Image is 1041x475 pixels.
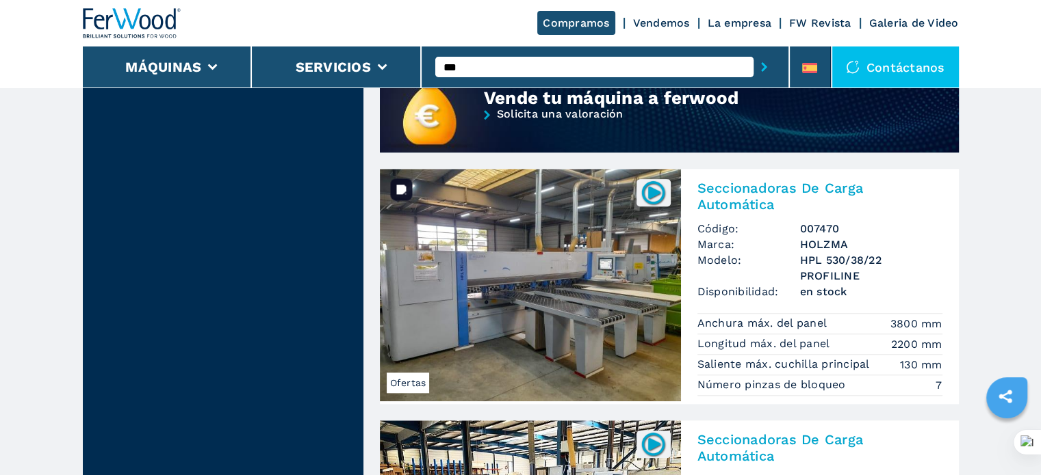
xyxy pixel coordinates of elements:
[983,413,1031,465] iframe: Chat
[125,59,201,75] button: Máquinas
[697,236,800,252] span: Marca:
[900,357,942,372] em: 130 mm
[697,180,942,213] h2: Seccionadoras De Carga Automática
[789,16,851,29] a: FW Revista
[380,169,681,401] img: Seccionadoras De Carga Automática HOLZMA HPL 530/38/22 PROFILINE
[891,336,942,352] em: 2200 mm
[890,316,942,331] em: 3800 mm
[800,284,942,299] span: en stock
[988,379,1023,413] a: sharethis
[708,16,772,29] a: La empresa
[800,252,942,284] h3: HPL 530/38/22 PROFILINE
[697,357,873,372] p: Saliente máx. cuchilla principal
[387,372,430,393] span: Ofertas
[83,8,181,38] img: Ferwood
[936,377,942,393] em: 7
[537,11,615,35] a: Compramos
[380,109,959,154] a: Solicita una valoración
[754,51,775,83] button: submit-button
[697,316,831,331] p: Anchura máx. del panel
[869,16,959,29] a: Galeria de Video
[846,60,860,74] img: Contáctanos
[296,59,371,75] button: Servicios
[633,16,690,29] a: Vendemos
[640,179,667,206] img: 007470
[697,284,800,299] span: Disponibilidad:
[697,377,849,392] p: Número pinzas de bloqueo
[484,87,864,109] div: Vende tu máquina a ferwood
[697,431,942,464] h2: Seccionadoras De Carga Automática
[832,46,959,87] div: Contáctanos
[697,221,800,236] span: Código:
[697,336,834,351] p: Longitud máx. del panel
[800,236,942,252] h3: HOLZMA
[380,169,959,404] a: Seccionadoras De Carga Automática HOLZMA HPL 530/38/22 PROFILINEOfertas007470Seccionadoras De Car...
[640,431,667,457] img: 005255
[800,221,942,236] h3: 007470
[697,252,800,284] span: Modelo:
